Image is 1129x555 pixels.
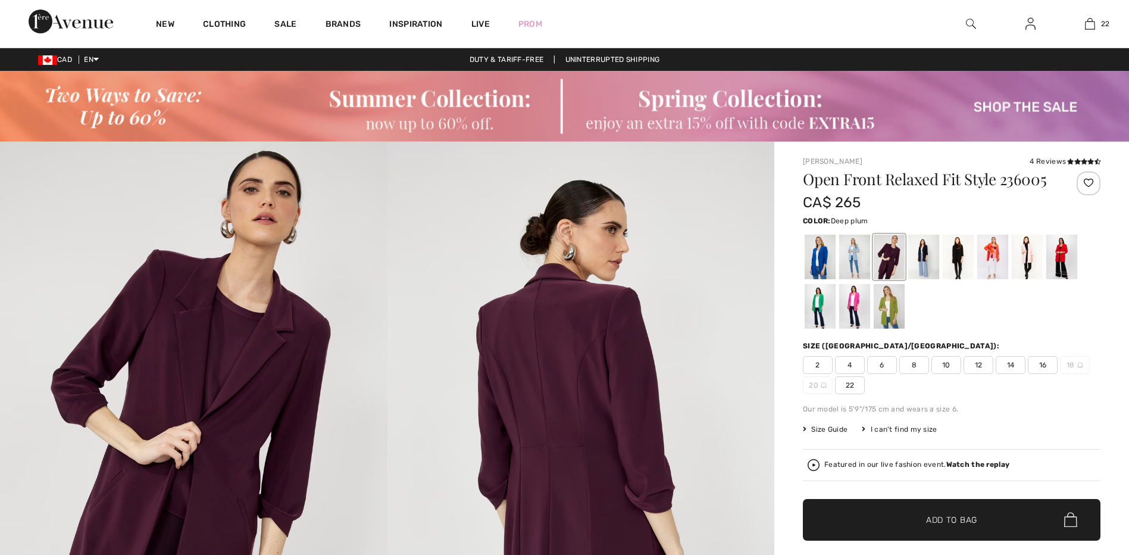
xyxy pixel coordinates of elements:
img: Canadian Dollar [38,55,57,65]
span: Deep plum [831,217,868,225]
a: 22 [1061,17,1119,31]
div: Size ([GEOGRAPHIC_DATA]/[GEOGRAPHIC_DATA]): [803,341,1002,351]
div: Royal [805,235,836,279]
span: 8 [899,356,929,374]
a: Prom [518,18,542,30]
div: Fern [874,284,905,329]
div: Bright pink [839,284,870,329]
img: 1ère Avenue [29,10,113,33]
div: Tomato [1046,235,1077,279]
span: 4 [835,356,865,374]
span: CAD [38,55,77,64]
h1: Open Front Relaxed Fit Style 236005 [803,172,1051,187]
img: My Bag [1085,17,1095,31]
span: CA$ 265 [803,194,861,211]
span: EN [84,55,99,64]
a: Live [471,18,490,30]
div: Bright Green [805,284,836,329]
div: Deep plum [874,235,905,279]
div: Black [943,235,974,279]
span: 18 [1060,356,1090,374]
a: Sign In [1016,17,1045,32]
div: Sky Blue [839,235,870,279]
span: 14 [996,356,1025,374]
span: 6 [867,356,897,374]
button: Add to Bag [803,499,1100,541]
a: Brands [326,19,361,32]
img: Bag.svg [1064,512,1077,528]
a: Clothing [203,19,246,32]
a: [PERSON_NAME] [803,157,862,166]
div: Midnight [908,235,939,279]
span: 2 [803,356,833,374]
span: 20 [803,376,833,394]
span: 12 [964,356,993,374]
img: search the website [966,17,976,31]
div: Rosebud [1012,235,1043,279]
span: Inspiration [389,19,442,32]
div: Orange [977,235,1008,279]
img: Watch the replay [808,459,820,471]
img: My Info [1025,17,1036,31]
span: Color: [803,217,831,225]
div: Featured in our live fashion event. [824,461,1009,469]
a: Sale [274,19,296,32]
span: 22 [1101,18,1110,29]
div: I can't find my size [862,424,937,435]
span: Add to Bag [926,513,977,526]
img: ring-m.svg [1077,362,1083,368]
div: 4 Reviews [1030,156,1100,167]
span: 10 [931,356,961,374]
div: Our model is 5'9"/175 cm and wears a size 6. [803,404,1100,414]
strong: Watch the replay [946,460,1010,469]
img: ring-m.svg [821,382,827,388]
a: New [156,19,174,32]
span: Size Guide [803,424,847,435]
span: 16 [1028,356,1058,374]
span: 22 [835,376,865,394]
